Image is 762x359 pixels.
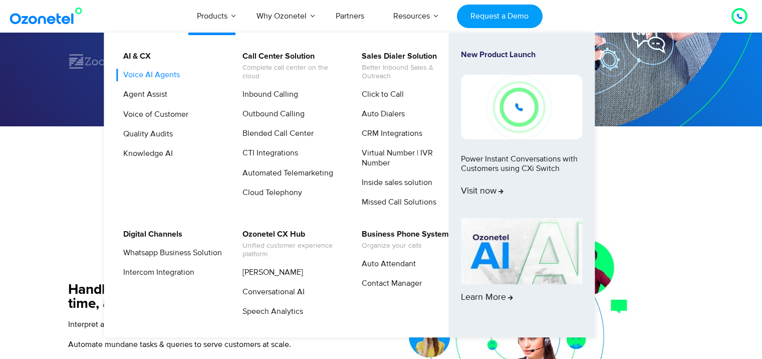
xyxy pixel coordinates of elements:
[68,53,131,70] img: zoomrx
[236,305,305,318] a: Speech Analytics
[236,266,305,279] a: [PERSON_NAME]
[117,108,190,121] a: Voice of Customer
[355,147,462,169] a: Virtual Number | IVR Number
[236,228,343,260] a: Ozonetel CX HubUnified customer experience platform
[117,247,223,259] a: Whatsapp Business Solution
[461,292,513,303] span: Learn More
[117,266,196,279] a: Intercom Integration
[117,69,181,81] a: Voice AI Agents
[236,187,304,199] a: Cloud Telephony
[355,108,406,120] a: Auto Dialers
[117,228,184,241] a: Digital Channels
[68,182,694,222] h2: Power Intelligent Automation at Scale with Voice AI Agents
[461,218,582,320] a: Learn More
[355,50,462,82] a: Sales Dialer SolutionBetter Inbound Sales & Outreach
[461,75,582,139] img: New-Project-17.png
[242,64,341,81] span: Complete call center on the cloud
[68,53,381,70] div: Image Carousel
[68,339,291,349] span: Automate mundane tasks & queries to serve customers at scale.
[461,186,503,197] span: Visit now
[117,147,174,160] a: Knowledge AI
[355,258,417,270] a: Auto Attendant
[236,50,343,82] a: Call Center SolutionComplete call center on the cloud
[362,242,449,250] span: Organize your calls
[68,319,282,329] span: Interpret and respond faster to a wide range of user requests.
[68,53,131,70] div: 2 / 7
[117,128,174,140] a: Quality Audits
[461,218,582,284] img: AI
[355,228,450,252] a: Business Phone SystemOrganize your calls
[362,64,460,81] span: Better Inbound Sales & Outreach
[461,50,582,214] a: New Product LaunchPower Instant Conversations with Customers using CXi SwitchVisit now
[117,50,152,63] a: AI & CX
[117,88,169,101] a: Agent Assist
[236,147,300,159] a: CTI Integrations
[355,127,424,140] a: CRM Integrations
[236,167,335,179] a: Automated Telemarketing
[355,176,434,189] a: Inside sales solution
[236,127,315,140] a: Blended Call Center
[236,286,306,298] a: Conversational AI
[236,108,306,120] a: Outbound Calling
[355,277,423,290] a: Contact Manager
[355,196,438,209] a: Missed Call Solutions
[355,88,405,101] a: Click to Call
[457,5,543,28] a: Request a Demo
[68,283,321,311] h5: Handle Customer Interactions in Real-time, at Scale
[242,242,341,259] span: Unified customer experience platform
[236,88,300,101] a: Inbound Calling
